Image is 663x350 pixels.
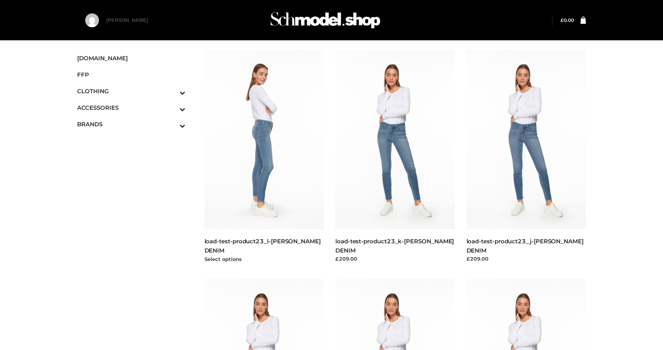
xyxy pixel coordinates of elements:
a: FFP [77,66,185,83]
a: Select options [205,256,242,262]
div: £209.00 [335,255,455,262]
button: Toggle Submenu [158,83,185,99]
a: load-test-product23_j-[PERSON_NAME] DENIM [467,238,584,254]
a: load-test-product23_k-[PERSON_NAME] DENIM [335,238,454,254]
bdi: 0.00 [561,17,574,23]
a: [PERSON_NAME] [106,17,148,37]
span: [DOMAIN_NAME] [77,54,185,63]
a: £0.00 [561,17,574,23]
button: Toggle Submenu [158,116,185,132]
span: £ [561,17,564,23]
a: [DOMAIN_NAME] [77,50,185,66]
img: Schmodel Admin 964 [268,5,383,35]
div: £209.00 [467,255,586,262]
a: CLOTHINGToggle Submenu [77,83,185,99]
span: FFP [77,70,185,79]
a: BRANDSToggle Submenu [77,116,185,132]
button: Toggle Submenu [158,99,185,116]
span: ACCESSORIES [77,103,185,112]
span: CLOTHING [77,87,185,96]
a: ACCESSORIESToggle Submenu [77,99,185,116]
span: BRANDS [77,120,185,129]
a: load-test-product23_l-[PERSON_NAME] DENIM [205,238,321,254]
